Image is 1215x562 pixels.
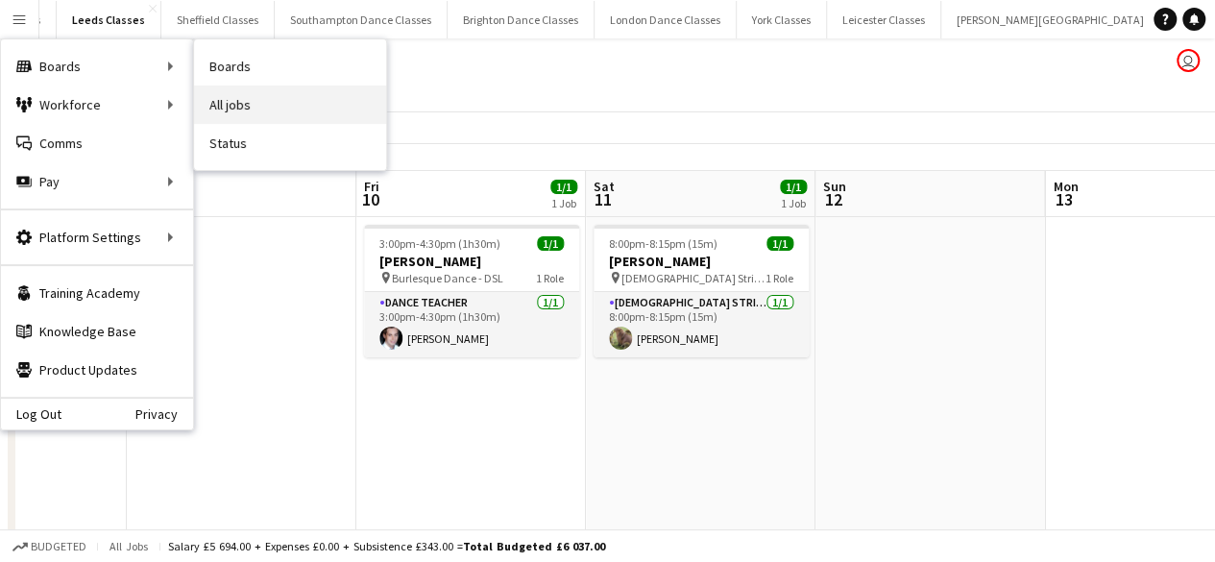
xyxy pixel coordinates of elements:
a: All jobs [194,86,386,124]
span: Budgeted [31,540,86,553]
a: Status [194,124,386,162]
h3: [PERSON_NAME] [594,253,809,270]
app-job-card: 3:00pm-4:30pm (1h30m)1/1[PERSON_NAME] Burlesque Dance - DSL1 RoleDance Teacher1/13:00pm-4:30pm (1... [364,225,579,357]
span: All jobs [106,539,152,553]
span: Fri [364,178,379,195]
a: Product Updates [1,351,193,389]
div: 1 Job [551,196,576,210]
span: [DEMOGRAPHIC_DATA] Stripper [621,271,765,285]
div: Boards [1,47,193,86]
span: 1/1 [537,236,564,251]
div: 1 Job [781,196,806,210]
button: Leeds Classes [57,1,161,38]
span: Sun [823,178,846,195]
span: 13 [1050,188,1078,210]
span: 10 [361,188,379,210]
div: Pay [1,162,193,201]
button: London Dance Classes [595,1,737,38]
span: 12 [820,188,846,210]
span: Burlesque Dance - DSL [392,271,503,285]
app-job-card: 8:00pm-8:15pm (15m)1/1[PERSON_NAME] [DEMOGRAPHIC_DATA] Stripper1 Role[DEMOGRAPHIC_DATA] Stripper1... [594,225,809,357]
app-card-role: Dance Teacher1/13:00pm-4:30pm (1h30m)[PERSON_NAME] [364,292,579,357]
span: 3:00pm-4:30pm (1h30m) [379,236,500,251]
a: Knowledge Base [1,312,193,351]
button: York Classes [737,1,827,38]
button: Southampton Dance Classes [275,1,448,38]
span: 1 Role [765,271,793,285]
a: Comms [1,124,193,162]
a: Training Academy [1,274,193,312]
button: Budgeted [10,536,89,557]
span: 1/1 [550,180,577,194]
span: 8:00pm-8:15pm (15m) [609,236,717,251]
span: Sat [594,178,615,195]
h3: [PERSON_NAME] [364,253,579,270]
span: Total Budgeted £6 037.00 [463,539,605,553]
span: 1 Role [536,271,564,285]
a: Privacy [135,406,193,422]
div: Salary £5 694.00 + Expenses £0.00 + Subsistence £343.00 = [168,539,605,553]
app-user-avatar: VOSH Limited [1177,49,1200,72]
span: 1/1 [780,180,807,194]
button: [PERSON_NAME][GEOGRAPHIC_DATA] [941,1,1160,38]
button: Sheffield Classes [161,1,275,38]
button: Brighton Dance Classes [448,1,595,38]
span: 11 [591,188,615,210]
span: 1/1 [766,236,793,251]
div: Platform Settings [1,218,193,257]
a: Boards [194,47,386,86]
div: Workforce [1,86,193,124]
span: Mon [1053,178,1078,195]
a: Log Out [1,406,61,422]
app-card-role: [DEMOGRAPHIC_DATA] Stripper1/18:00pm-8:15pm (15m)[PERSON_NAME] [594,292,809,357]
button: Leicester Classes [827,1,941,38]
